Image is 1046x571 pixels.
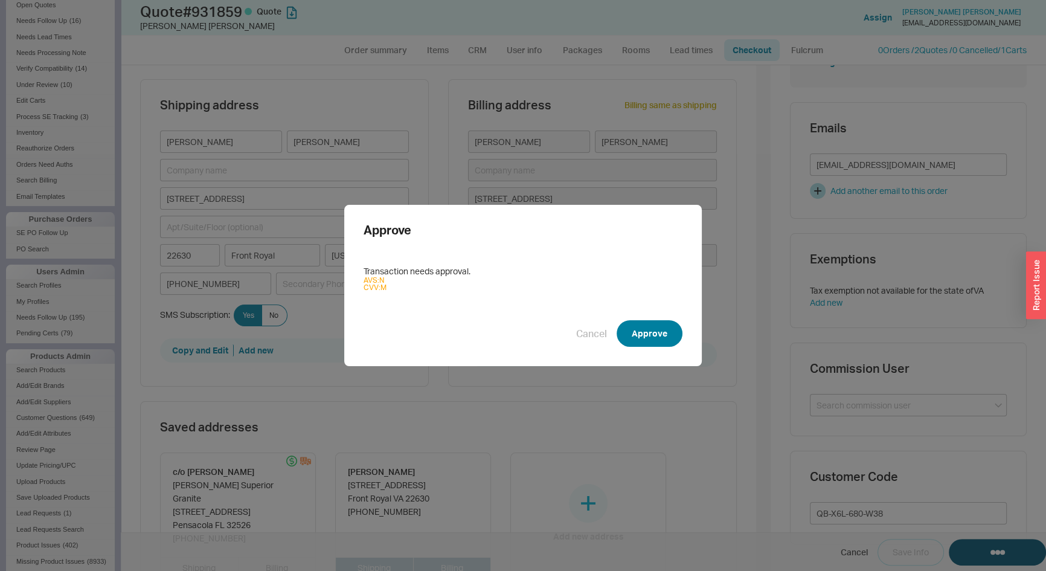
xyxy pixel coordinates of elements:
[364,224,682,236] h2: Approve
[364,284,682,291] div: CVV: M
[364,265,682,292] div: Transaction needs approval.
[364,277,682,284] div: AVS: N
[617,320,682,347] button: Approve
[576,327,607,340] button: Cancel
[632,326,667,341] span: Approve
